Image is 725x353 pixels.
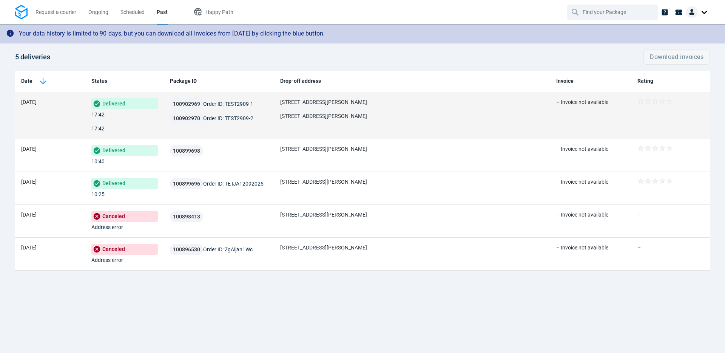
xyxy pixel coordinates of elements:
[556,77,574,85] span: Invoice
[91,158,105,164] span: 10:40
[173,247,200,252] span: 100896530
[15,53,50,61] span: 5 deliveries
[21,99,37,105] span: [DATE]
[91,257,123,263] span: Address error
[637,212,641,218] span: –
[170,77,197,85] span: Package ID
[280,212,367,218] span: [STREET_ADDRESS][PERSON_NAME]
[15,5,28,20] img: Logo
[203,181,264,187] span: Order ID: TETJA12092025
[91,244,158,255] span: Canceled
[21,146,37,152] span: [DATE]
[583,5,644,19] input: Find your Package
[91,211,158,222] span: Canceled
[21,245,37,251] span: [DATE]
[556,245,560,251] span: –
[556,99,560,105] span: –
[91,77,107,85] span: Status
[91,145,158,156] span: Delivered
[91,98,158,109] span: Delivered
[21,179,37,185] span: [DATE]
[19,26,325,41] div: Your data history is limited to 90 days, but you can download all invoices from [DATE] by clickin...
[637,245,641,251] span: –
[173,214,200,219] span: 100898413
[280,77,321,85] span: Drop-off address
[173,116,200,121] span: 100902970
[556,146,560,152] span: –
[637,77,653,85] span: Rating
[170,211,203,222] button: 100898413
[91,178,158,189] span: Delivered
[561,212,608,218] span: Invoice not available
[39,77,48,86] img: sorting
[280,99,367,105] span: [STREET_ADDRESS][PERSON_NAME]
[205,9,233,15] span: Happy Path
[157,9,168,15] span: Past
[556,212,560,218] span: –
[170,98,203,110] button: 100902969
[556,179,560,185] span: –
[686,6,698,18] img: Client
[561,146,608,152] span: Invoice not available
[173,101,200,107] span: 100902969
[88,9,108,15] span: Ongoing
[561,99,608,105] span: Invoice not available
[91,224,123,230] span: Address error
[21,212,37,218] span: [DATE]
[91,191,105,197] span: 10:25
[280,113,367,119] span: [STREET_ADDRESS][PERSON_NAME]
[170,145,203,156] button: 100899698
[203,246,253,252] span: Order ID: ZgAijan1Wc
[120,9,145,15] span: Scheduled
[203,115,253,121] span: Order ID: TEST2909-2
[173,181,200,186] span: 100899696
[91,125,105,132] span: 17:42
[173,148,200,153] span: 100899698
[21,77,32,85] span: Date
[203,101,253,107] span: Order ID: TEST2909-1
[170,178,203,189] button: 100899696
[91,111,105,118] span: 17:42
[170,113,203,124] button: 100902970
[561,179,608,185] span: Invoice not available
[561,245,608,251] span: Invoice not available
[280,179,367,185] span: [STREET_ADDRESS][PERSON_NAME]
[280,245,367,251] span: [STREET_ADDRESS][PERSON_NAME]
[35,9,76,15] span: Request a courier
[280,146,367,152] span: [STREET_ADDRESS][PERSON_NAME]
[15,71,85,92] th: Toggle SortBy
[170,244,203,255] button: 100896530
